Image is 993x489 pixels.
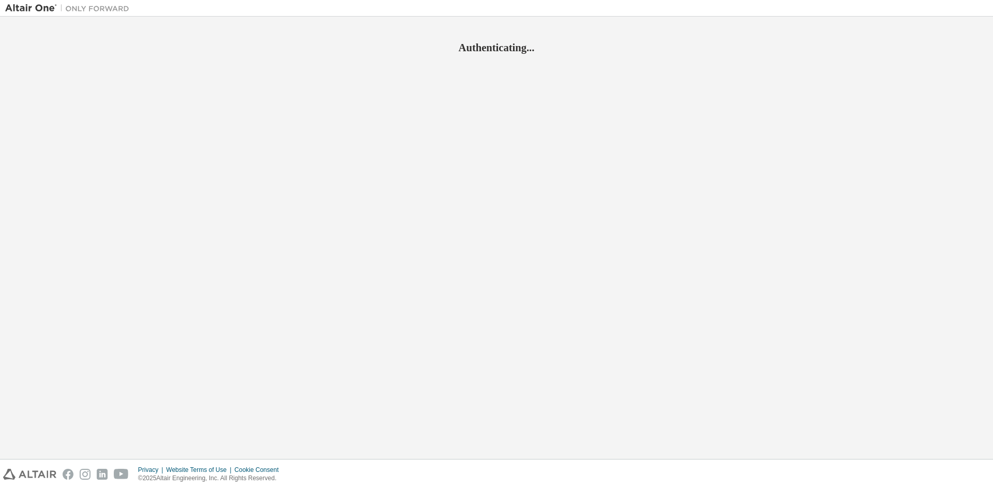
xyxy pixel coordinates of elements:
[114,469,129,480] img: youtube.svg
[5,41,988,54] h2: Authenticating...
[138,466,166,474] div: Privacy
[138,474,285,483] p: © 2025 Altair Engineering, Inc. All Rights Reserved.
[234,466,284,474] div: Cookie Consent
[97,469,108,480] img: linkedin.svg
[80,469,91,480] img: instagram.svg
[166,466,234,474] div: Website Terms of Use
[63,469,73,480] img: facebook.svg
[5,3,134,13] img: Altair One
[3,469,56,480] img: altair_logo.svg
